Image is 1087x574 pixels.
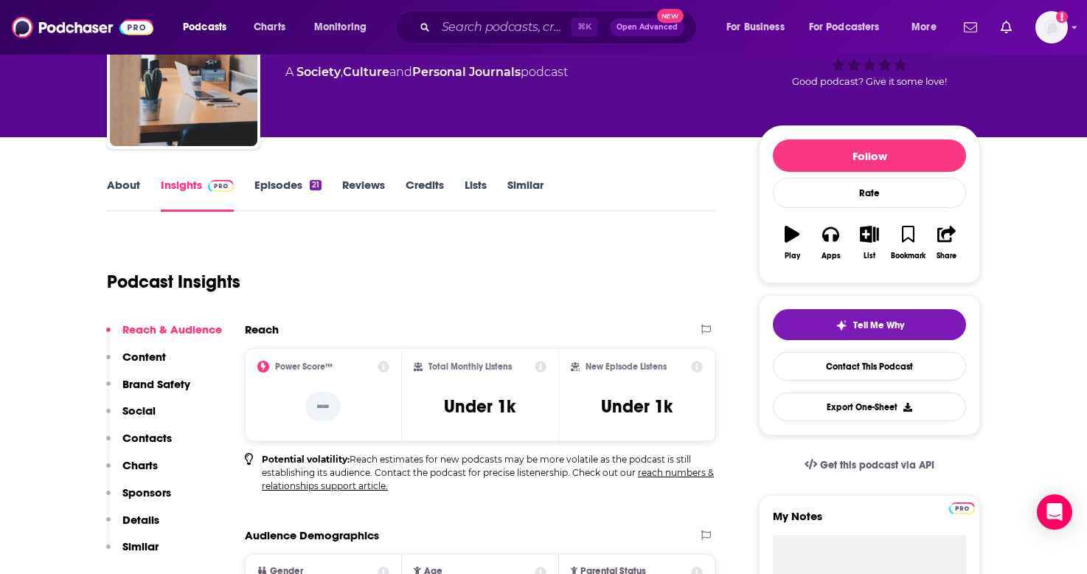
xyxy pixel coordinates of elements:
span: More [911,17,937,38]
a: Credits [406,178,444,212]
p: Reach & Audience [122,322,222,336]
p: Content [122,350,166,364]
button: Follow [773,139,966,172]
p: Reach estimates for new podcasts may be more volatile as the podcast is still establishing its au... [262,453,715,493]
div: Play [785,252,800,260]
button: Social [106,404,156,431]
span: Logged in as ncannella [1035,11,1068,44]
button: open menu [304,15,386,39]
button: Brand Safety [106,377,190,404]
p: Details [122,513,159,527]
span: Open Advanced [617,24,678,31]
span: New [657,9,684,23]
button: open menu [173,15,246,39]
div: Search podcasts, credits, & more... [409,10,711,44]
img: Podchaser Pro [208,180,234,192]
label: My Notes [773,509,966,535]
a: Lists [465,178,487,212]
button: Sponsors [106,485,171,513]
button: open menu [716,15,803,39]
span: Get this podcast via API [820,459,934,471]
img: Podchaser - Follow, Share and Rate Podcasts [12,13,153,41]
h1: Podcast Insights [107,271,240,293]
button: Show profile menu [1035,11,1068,44]
div: Bookmark [891,252,925,260]
a: Show notifications dropdown [958,15,983,40]
a: Episodes21 [254,178,322,212]
input: Search podcasts, credits, & more... [436,15,571,39]
div: Share [937,252,956,260]
button: Open AdvancedNew [610,18,684,36]
button: Play [773,216,811,269]
div: 21 [310,180,322,190]
button: Details [106,513,159,540]
p: Contacts [122,431,172,445]
button: tell me why sparkleTell Me Why [773,309,966,340]
a: Similar [507,178,543,212]
span: Monitoring [314,17,367,38]
button: Content [106,350,166,377]
p: -- [305,392,341,421]
img: User Profile [1035,11,1068,44]
a: Personal Journals [412,65,521,79]
div: Rate [773,178,966,208]
a: Culture [343,65,389,79]
p: Social [122,404,156,418]
span: Podcasts [183,17,226,38]
span: and [389,65,412,79]
button: Bookmark [889,216,927,269]
button: open menu [799,15,901,39]
svg: Add a profile image [1056,11,1068,23]
button: Export One-Sheet [773,393,966,421]
button: Charts [106,458,158,485]
span: , [341,65,343,79]
h3: Under 1k [601,395,673,418]
span: Charts [254,17,285,38]
button: Share [928,216,966,269]
button: Reach & Audience [106,322,222,350]
span: For Business [726,17,785,38]
button: Apps [811,216,850,269]
a: Show notifications dropdown [995,15,1018,40]
p: Brand Safety [122,377,190,391]
a: Society [296,65,341,79]
button: Similar [106,539,159,567]
a: Reviews [342,178,385,212]
div: Good podcast? Give it some love! [759,9,980,100]
p: Charts [122,458,158,472]
div: A podcast [285,63,568,81]
div: Open Intercom Messenger [1037,494,1072,530]
button: open menu [901,15,955,39]
h2: Reach [245,322,279,336]
h2: Audience Demographics [245,528,379,542]
img: Podchaser Pro [949,502,975,514]
span: For Podcasters [809,17,880,38]
a: InsightsPodchaser Pro [161,178,234,212]
a: Charts [244,15,294,39]
h2: New Episode Listens [586,362,667,372]
span: Good podcast? Give it some love! [792,76,947,87]
img: tell me why sparkle [836,319,847,331]
h2: Total Monthly Listens [428,362,512,372]
div: List [864,252,875,260]
a: Contact This Podcast [773,352,966,381]
button: Contacts [106,431,172,458]
b: Potential volatility: [262,454,350,465]
h2: Power Score™ [275,362,333,372]
button: List [850,216,889,269]
a: Get this podcast via API [793,447,946,483]
a: Pro website [949,500,975,514]
a: About [107,178,140,212]
p: Similar [122,539,159,553]
h3: Under 1k [444,395,515,418]
div: Apps [822,252,841,260]
p: Sponsors [122,485,171,499]
span: Tell Me Why [853,319,904,331]
a: reach numbers & relationships support article. [262,467,714,491]
span: ⌘ K [571,18,598,37]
